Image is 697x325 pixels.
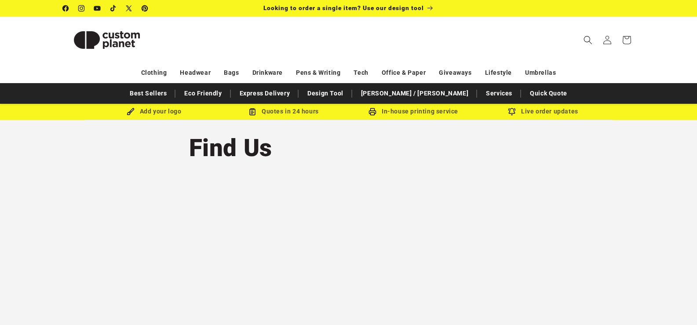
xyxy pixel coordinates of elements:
a: Giveaways [439,65,471,80]
a: Bags [224,65,239,80]
a: Office & Paper [382,65,426,80]
img: Order Updates Icon [248,108,256,116]
a: Clothing [141,65,167,80]
a: Headwear [180,65,211,80]
span: Looking to order a single item? Use our design tool [263,4,424,11]
img: Order updates [508,108,516,116]
a: Best Sellers [125,86,171,101]
h1: Find Us [189,132,508,163]
div: Add your logo [89,106,219,117]
a: Drinkware [252,65,283,80]
div: Live order updates [478,106,608,117]
img: Custom Planet [63,20,151,60]
summary: Search [578,30,598,50]
a: [PERSON_NAME] / [PERSON_NAME] [357,86,473,101]
img: In-house printing [369,108,376,116]
a: Umbrellas [525,65,556,80]
a: Custom Planet [59,17,154,63]
a: Design Tool [303,86,348,101]
a: Services [482,86,517,101]
div: In-house printing service [349,106,478,117]
a: Quick Quote [525,86,572,101]
a: Express Delivery [235,86,295,101]
a: Tech [354,65,368,80]
img: Brush Icon [127,108,135,116]
a: Eco Friendly [180,86,226,101]
a: Pens & Writing [296,65,340,80]
a: Lifestyle [485,65,512,80]
div: Quotes in 24 hours [219,106,349,117]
